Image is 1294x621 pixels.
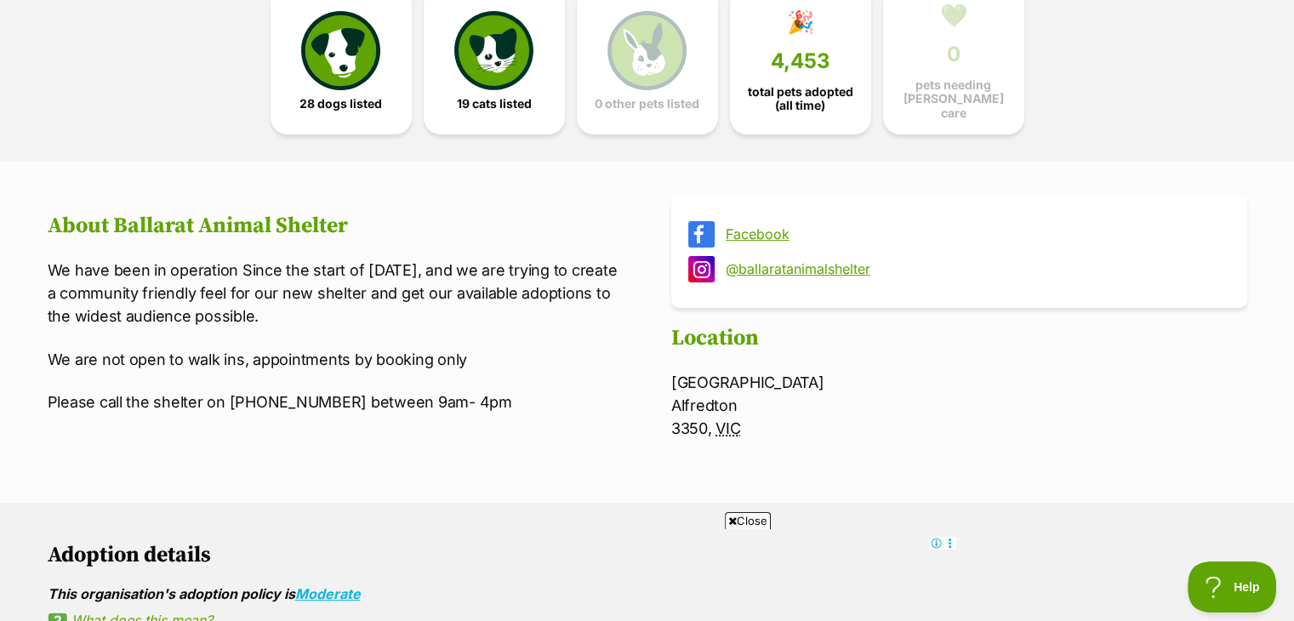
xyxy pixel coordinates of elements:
span: 28 dogs listed [299,97,382,111]
span: pets needing [PERSON_NAME] care [898,78,1010,119]
span: total pets adopted (all time) [744,85,857,112]
img: petrescue-icon-eee76f85a60ef55c4a1927667547b313a7c0e82042636edf73dce9c88f694885.svg [301,11,379,89]
a: @ballaratanimalshelter [726,261,1223,276]
p: Please call the shelter on [PHONE_NUMBER] between 9am- 4pm [48,390,624,413]
div: 🎉 [787,9,814,35]
span: Alfredton [671,396,738,414]
p: We have been in operation Since the start of [DATE], and we are trying to create a community frie... [48,259,624,328]
div: 💚 [940,3,967,28]
span: 0 [947,43,961,66]
img: cat-icon-068c71abf8fe30c970a85cd354bc8e23425d12f6e8612795f06af48be43a487a.svg [454,11,533,89]
span: [GEOGRAPHIC_DATA] [671,373,824,391]
p: We are not open to walk ins, appointments by booking only [48,348,624,371]
div: This organisation's adoption policy is [48,586,1247,601]
img: bunny-icon-b786713a4a21a2fe6d13e954f4cb29d131f1b31f8a74b52ca2c6d2999bc34bbe.svg [607,11,686,89]
iframe: Help Scout Beacon - Open [1188,561,1277,612]
span: 0 other pets listed [595,97,699,111]
span: 4,453 [771,49,830,73]
abbr: Victoria [715,419,740,437]
span: Close [725,512,771,529]
h2: Adoption details [48,543,1247,568]
span: 3350, [671,419,712,437]
iframe: Advertisement [338,536,957,612]
a: Moderate [295,585,361,602]
h2: Location [671,326,1247,351]
a: Facebook [726,226,1223,242]
h2: About Ballarat Animal Shelter [48,214,624,239]
span: 19 cats listed [457,97,532,111]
